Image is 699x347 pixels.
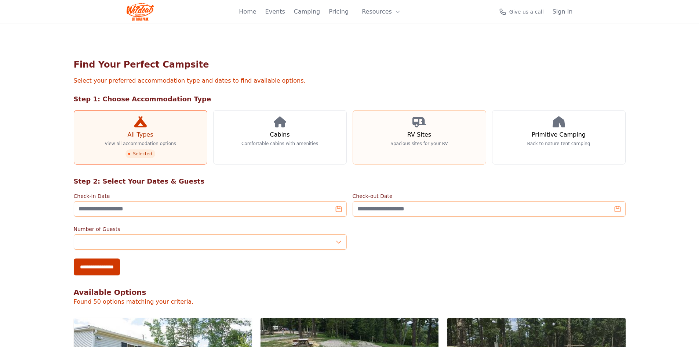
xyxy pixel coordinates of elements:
span: Selected [125,149,155,158]
button: Resources [357,4,405,19]
a: RV Sites Spacious sites for your RV [353,110,486,165]
p: Select your preferred accommodation type and dates to find available options. [74,76,626,85]
p: Found 50 options matching your criteria. [74,297,626,306]
p: Spacious sites for your RV [390,141,448,147]
p: Comfortable cabins with amenities [241,141,318,147]
a: All Types View all accommodation options Selected [74,110,207,165]
h2: Step 1: Choose Accommodation Type [74,94,626,104]
a: Home [239,7,256,16]
h3: Cabins [270,130,290,139]
label: Check-out Date [353,192,626,200]
p: View all accommodation options [105,141,176,147]
h3: RV Sites [407,130,431,139]
span: Give us a call [509,8,544,15]
a: Give us a call [499,8,544,15]
a: Camping [294,7,320,16]
h1: Find Your Perfect Campsite [74,59,626,71]
img: Wildcat Logo [127,3,154,21]
a: Pricing [329,7,349,16]
p: Back to nature tent camping [527,141,590,147]
label: Number of Guests [74,225,347,233]
a: Events [265,7,285,16]
h2: Available Options [74,287,626,297]
a: Sign In [553,7,573,16]
h3: All Types [127,130,153,139]
h3: Primitive Camping [532,130,586,139]
a: Cabins Comfortable cabins with amenities [213,110,347,165]
h2: Step 2: Select Your Dates & Guests [74,176,626,187]
a: Primitive Camping Back to nature tent camping [492,110,626,165]
label: Check-in Date [74,192,347,200]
